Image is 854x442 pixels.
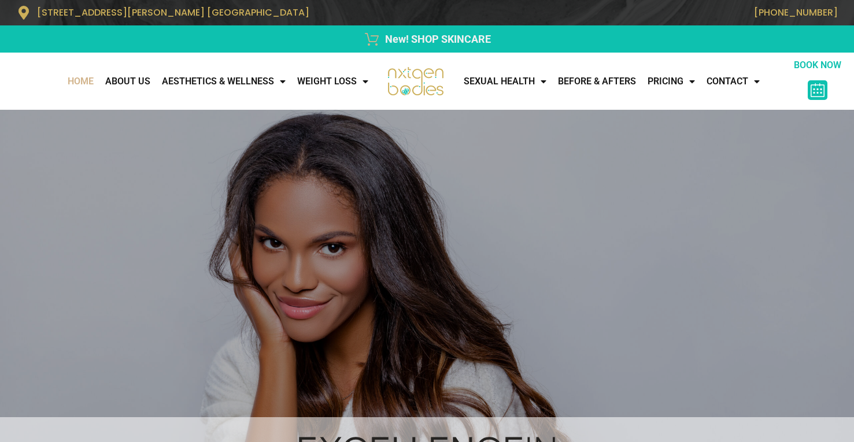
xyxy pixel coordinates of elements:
a: Pricing [642,70,701,93]
a: WEIGHT LOSS [291,70,374,93]
a: CONTACT [701,70,766,93]
a: Before & Afters [552,70,642,93]
span: New! SHOP SKINCARE [382,31,491,47]
p: BOOK NOW [793,58,842,72]
a: AESTHETICS & WELLNESS [156,70,291,93]
nav: Menu [458,70,793,93]
a: Sexual Health [458,70,552,93]
nav: Menu [6,70,374,93]
a: About Us [99,70,156,93]
p: [PHONE_NUMBER] [433,7,838,18]
a: New! SHOP SKINCARE [17,31,838,47]
a: Home [62,70,99,93]
span: [STREET_ADDRESS][PERSON_NAME] [GEOGRAPHIC_DATA] [37,6,309,19]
